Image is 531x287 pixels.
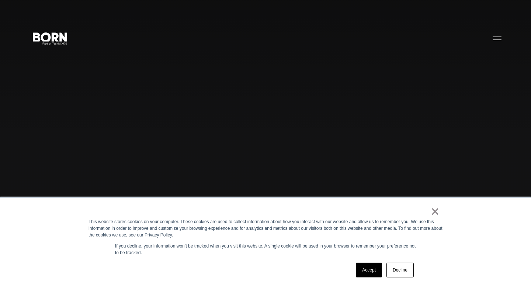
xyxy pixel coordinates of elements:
div: This website stores cookies on your computer. These cookies are used to collect information about... [88,218,442,238]
a: Decline [386,263,414,277]
a: Accept [356,263,382,277]
p: If you decline, your information won’t be tracked when you visit this website. A single cookie wi... [115,243,416,256]
a: × [431,208,440,215]
button: Open [488,30,506,46]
